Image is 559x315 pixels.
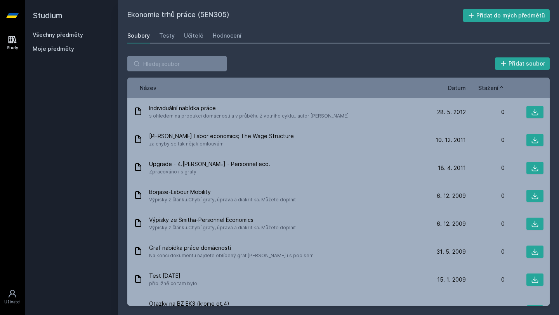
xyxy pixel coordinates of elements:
[466,136,505,144] div: 0
[159,28,175,43] a: Testy
[149,168,270,176] span: Zpracováno i s grafy
[466,192,505,200] div: 0
[127,32,150,40] div: Soubory
[184,32,203,40] div: Učitelé
[149,252,314,260] span: Na konci dokumentu najdete oblíbený graf [PERSON_NAME] i s popisem
[466,276,505,284] div: 0
[478,84,505,92] button: Stažení
[495,57,550,70] button: Přidat soubor
[437,192,466,200] span: 6. 12. 2009
[437,276,466,284] span: 15. 1. 2009
[33,31,83,38] a: Všechny předměty
[149,140,294,148] span: za chyby se tak nějak omlouvám
[4,299,21,305] div: Uživatel
[149,196,296,204] span: Výpisky z článku.Chybí grafy, úprava a diakritika. Můžete doplnit
[184,28,203,43] a: Učitelé
[466,220,505,228] div: 0
[463,9,550,22] button: Přidat do mých předmětů
[149,132,294,140] span: [PERSON_NAME] Labor economics; The Wage Structure
[2,285,23,309] a: Uživatel
[149,104,349,112] span: Individuální nabídka práce
[149,300,424,308] span: Otazky na BZ EK3 (krome ot.4)
[466,108,505,116] div: 0
[140,84,156,92] button: Název
[149,188,296,196] span: Borjase-Labour Mobility
[149,272,197,280] span: Test [DATE]
[149,112,349,120] span: s ohledem na produkci domácnosti a v průběhu životního cyklu.. autor [PERSON_NAME]
[149,160,270,168] span: Upgrade - 4.[PERSON_NAME] - Personnel eco.
[478,84,498,92] span: Stažení
[437,248,466,256] span: 31. 5. 2009
[437,108,466,116] span: 28. 5. 2012
[127,28,150,43] a: Soubory
[466,164,505,172] div: 0
[437,220,466,228] span: 6. 12. 2009
[149,280,197,287] span: přibližně co tam bylo
[7,45,18,51] div: Study
[149,216,296,224] span: Výpisky ze Smitha-Personnel Economics
[149,224,296,232] span: Výpisky z článku.Chybí grafy, úprava a diakritika. Můžete doplnit
[466,248,505,256] div: 0
[127,9,463,22] h2: Ekonomie trhů práce (5EN305)
[436,136,466,144] span: 10. 12. 2011
[2,31,23,55] a: Study
[438,164,466,172] span: 18. 4. 2011
[33,45,74,53] span: Moje předměty
[213,32,241,40] div: Hodnocení
[127,56,227,71] input: Hledej soubor
[149,244,314,252] span: Graf nabídka práce domácnosti
[159,32,175,40] div: Testy
[213,28,241,43] a: Hodnocení
[448,84,466,92] button: Datum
